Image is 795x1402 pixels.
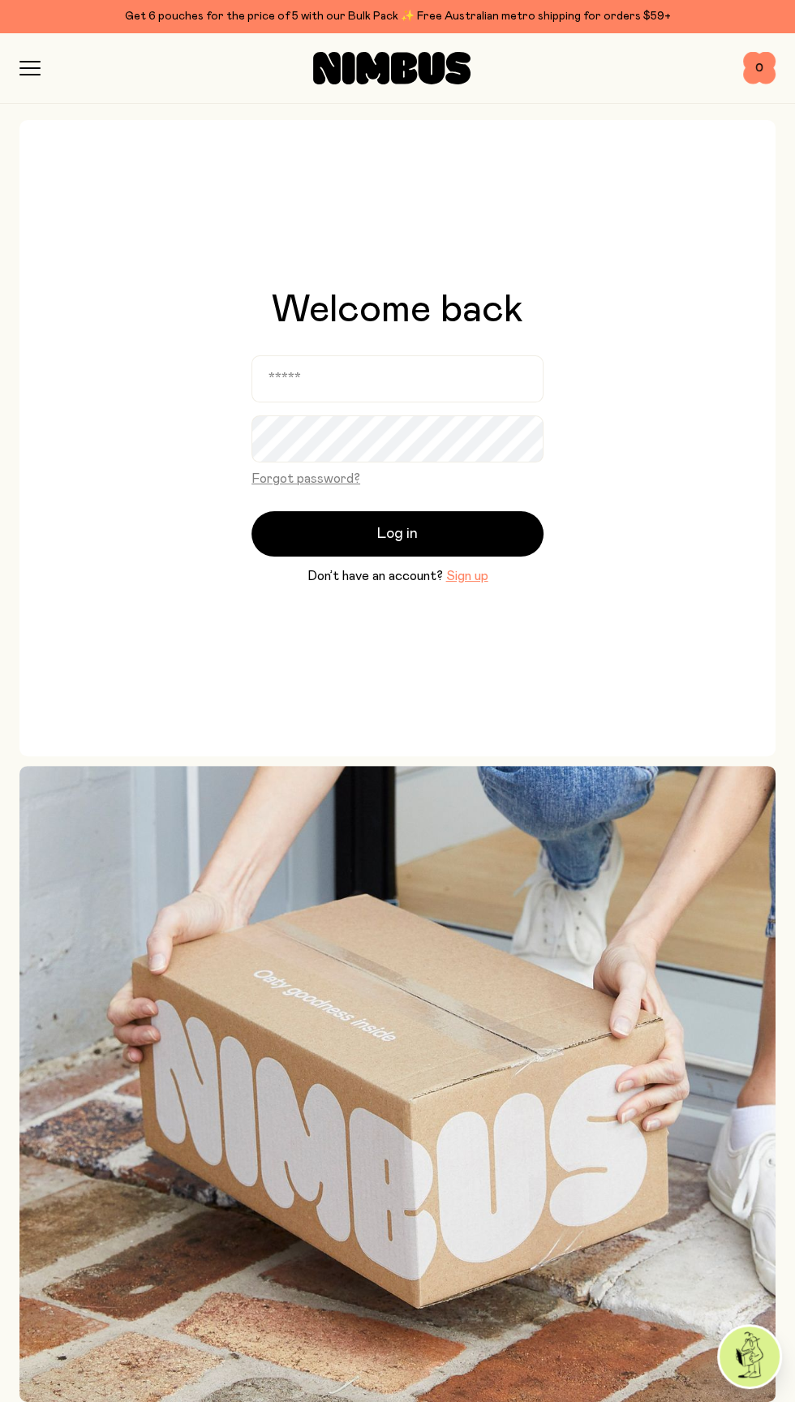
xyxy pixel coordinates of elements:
span: Log in [377,523,418,545]
span: Don’t have an account? [307,566,443,586]
button: 0 [743,52,776,84]
button: Log in [251,511,544,557]
button: Sign up [446,566,488,586]
img: Picking up Nimbus mailer from doorstep [19,766,776,1402]
div: Get 6 pouches for the price of 5 with our Bulk Pack ✨ Free Australian metro shipping for orders $59+ [19,6,776,26]
button: Forgot password? [251,469,360,488]
h1: Welcome back [272,290,523,329]
img: agent [720,1327,780,1387]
